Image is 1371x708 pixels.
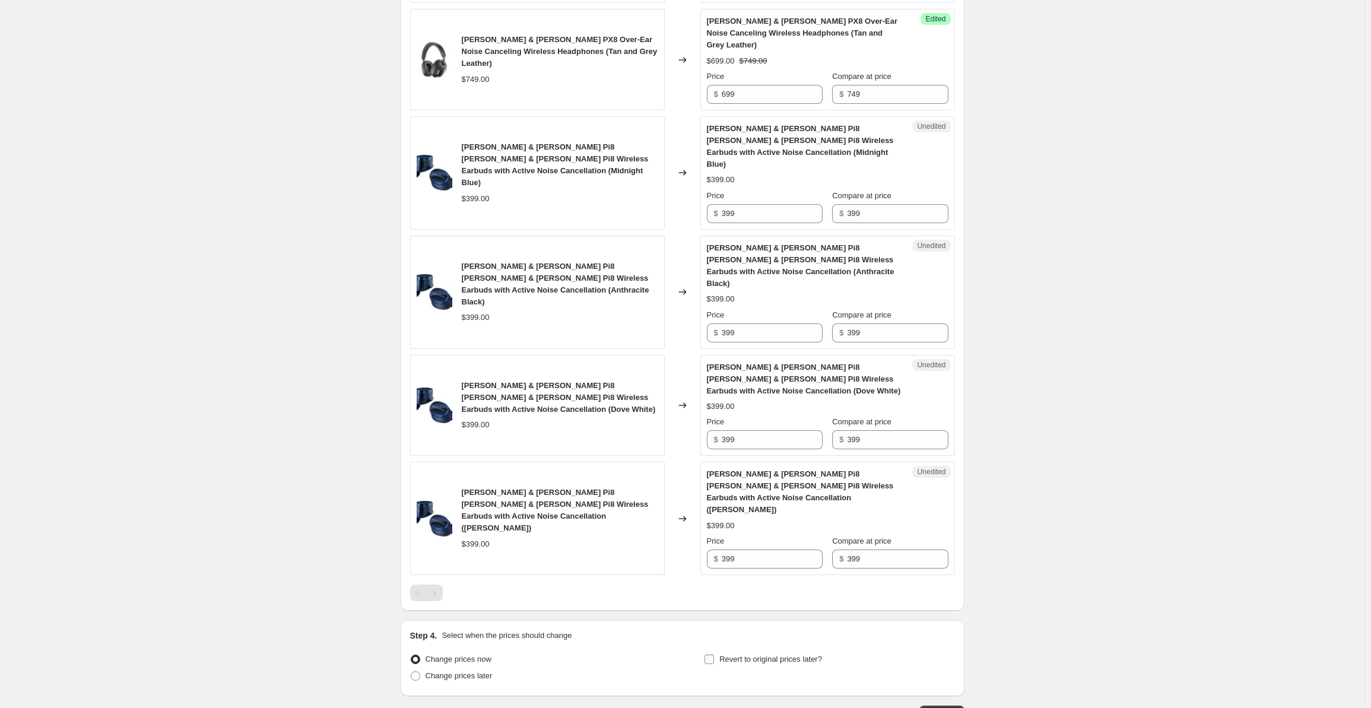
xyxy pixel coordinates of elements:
div: $399.00 [707,401,735,412]
span: $ [839,435,843,444]
div: $699.00 [707,55,735,67]
span: Price [707,191,725,200]
span: $ [839,554,843,563]
div: $399.00 [462,193,490,205]
span: $ [839,90,843,99]
span: $ [839,328,843,337]
span: Price [707,310,725,319]
span: Compare at price [832,417,891,426]
span: $ [714,90,718,99]
img: g749PI8MB-F_80x.jpg [417,274,452,310]
span: Compare at price [832,191,891,200]
span: [PERSON_NAME] & [PERSON_NAME] Pi8 [PERSON_NAME] & [PERSON_NAME] Pi8 Wireless Earbuds with Active ... [462,488,649,532]
span: [PERSON_NAME] & [PERSON_NAME] Pi8 [PERSON_NAME] & [PERSON_NAME] Pi8 Wireless Earbuds with Active ... [707,124,894,169]
h2: Step 4. [410,630,437,642]
span: Compare at price [832,536,891,545]
span: Unedited [917,360,945,370]
span: $ [714,209,718,218]
img: g749PI8MB-F_80x.jpg [417,155,452,191]
nav: Pagination [410,585,443,601]
span: Change prices later [426,671,493,680]
span: Price [707,417,725,426]
span: $ [714,328,718,337]
strike: $749.00 [740,55,767,67]
span: Unedited [917,122,945,131]
span: Unedited [917,467,945,477]
span: Compare at price [832,310,891,319]
span: $ [714,435,718,444]
img: g749PX8BK-o_other5_80x.jpg [417,42,452,78]
span: $ [714,554,718,563]
span: [PERSON_NAME] & [PERSON_NAME] Pi8 [PERSON_NAME] & [PERSON_NAME] Pi8 Wireless Earbuds with Active ... [462,381,656,414]
span: [PERSON_NAME] & [PERSON_NAME] Pi8 [PERSON_NAME] & [PERSON_NAME] Pi8 Wireless Earbuds with Active ... [462,262,649,306]
img: g749PI8MB-F_80x.jpg [417,388,452,423]
span: Unedited [917,241,945,250]
span: Change prices now [426,655,491,663]
span: Price [707,72,725,81]
span: [PERSON_NAME] & [PERSON_NAME] Pi8 [PERSON_NAME] & [PERSON_NAME] Pi8 Wireless Earbuds with Active ... [707,469,894,514]
p: Select when the prices should change [442,630,572,642]
div: $749.00 [462,74,490,85]
div: $399.00 [462,419,490,431]
span: [PERSON_NAME] & [PERSON_NAME] Pi8 [PERSON_NAME] & [PERSON_NAME] Pi8 Wireless Earbuds with Active ... [707,243,894,288]
span: [PERSON_NAME] & [PERSON_NAME] Pi8 [PERSON_NAME] & [PERSON_NAME] Pi8 Wireless Earbuds with Active ... [462,142,649,187]
div: $399.00 [462,538,490,550]
span: Revert to original prices later? [719,655,822,663]
div: $399.00 [707,520,735,532]
div: $399.00 [707,174,735,186]
span: [PERSON_NAME] & [PERSON_NAME] PX8 Over-Ear Noise Canceling Wireless Headphones (Tan and Grey Leat... [462,35,658,68]
span: [PERSON_NAME] & [PERSON_NAME] PX8 Over-Ear Noise Canceling Wireless Headphones (Tan and Grey Leat... [707,17,897,49]
span: Edited [925,14,945,24]
span: [PERSON_NAME] & [PERSON_NAME] Pi8 [PERSON_NAME] & [PERSON_NAME] Pi8 Wireless Earbuds with Active ... [707,363,901,395]
img: g749PI8MB-F_80x.jpg [417,501,452,536]
div: $399.00 [707,293,735,305]
div: $399.00 [462,312,490,323]
span: Price [707,536,725,545]
span: $ [839,209,843,218]
span: Compare at price [832,72,891,81]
